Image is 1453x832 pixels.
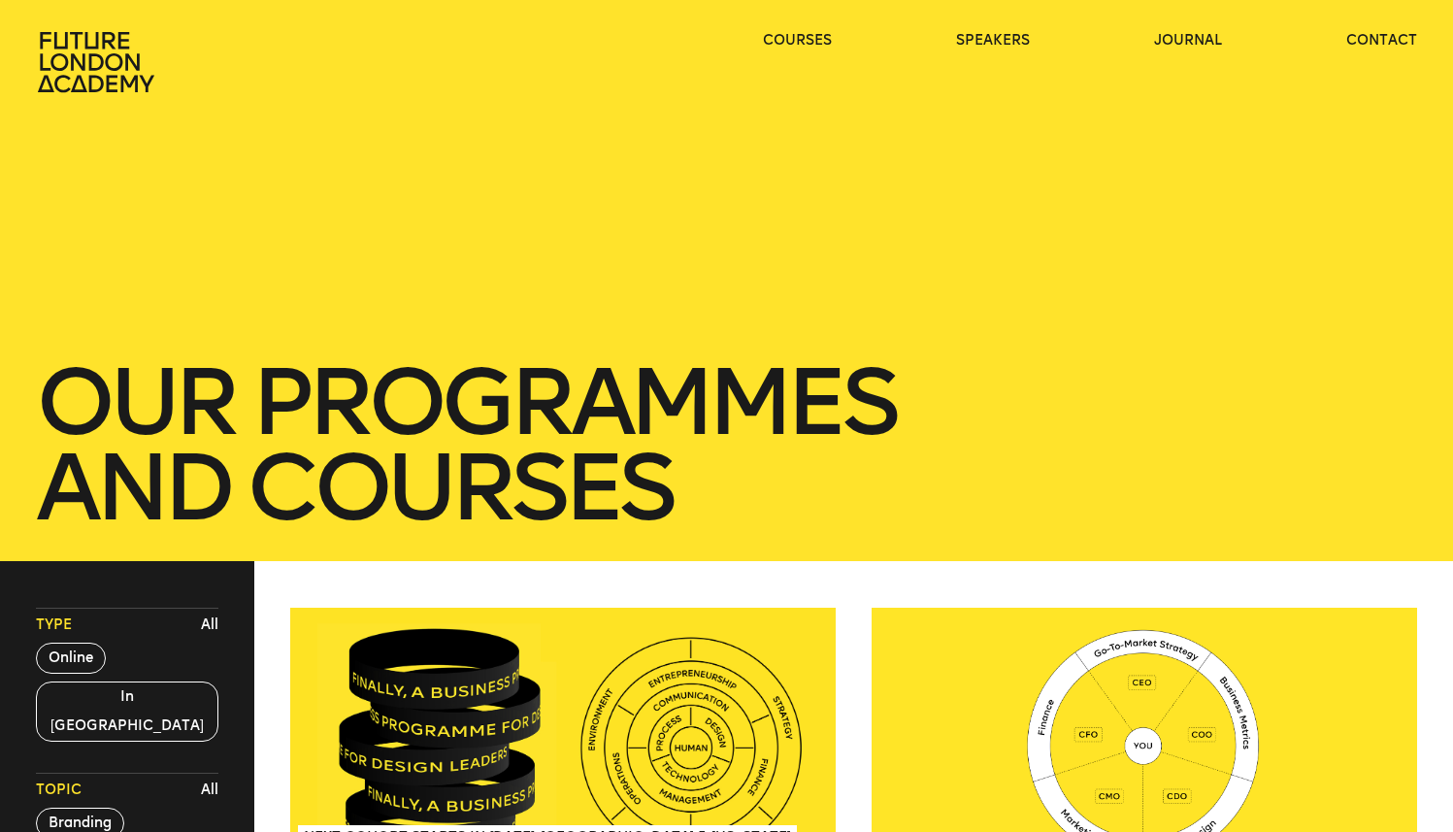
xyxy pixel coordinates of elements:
a: speakers [956,31,1030,50]
a: contact [1346,31,1417,50]
a: journal [1154,31,1222,50]
button: Online [36,643,106,674]
button: All [196,776,223,805]
a: courses [763,31,832,50]
button: In [GEOGRAPHIC_DATA] [36,682,217,742]
h1: our Programmes and courses [36,359,1416,530]
span: Topic [36,781,82,800]
button: All [196,611,223,640]
span: Type [36,616,72,635]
